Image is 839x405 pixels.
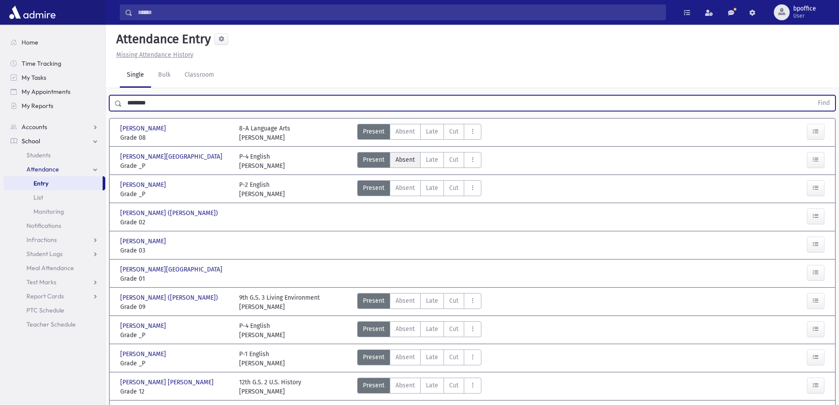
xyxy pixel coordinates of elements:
[26,222,61,230] span: Notifications
[395,353,415,362] span: Absent
[120,237,168,246] span: [PERSON_NAME]
[4,303,105,317] a: PTC Schedule
[357,124,481,142] div: AttTypes
[239,321,285,340] div: P-4 English [PERSON_NAME]
[133,4,665,20] input: Search
[120,293,220,302] span: [PERSON_NAME] ([PERSON_NAME])
[395,183,415,193] span: Absent
[426,381,438,390] span: Late
[4,204,105,219] a: Monitoring
[22,123,47,131] span: Accounts
[357,180,481,199] div: AttTypes
[363,381,384,390] span: Present
[449,296,458,305] span: Cut
[4,247,105,261] a: Student Logs
[357,293,481,312] div: AttTypes
[26,292,64,300] span: Report Cards
[26,250,63,258] span: Student Logs
[26,165,59,173] span: Attendance
[4,219,105,233] a: Notifications
[33,208,64,216] span: Monitoring
[120,218,230,227] span: Grade 02
[395,155,415,164] span: Absent
[357,349,481,368] div: AttTypes
[120,274,230,283] span: Grade 01
[120,331,230,340] span: Grade _P
[4,190,105,204] a: List
[120,265,224,274] span: [PERSON_NAME][GEOGRAPHIC_DATA]
[449,183,458,193] span: Cut
[239,124,290,142] div: 8-A Language Arts [PERSON_NAME]
[363,296,384,305] span: Present
[22,38,38,46] span: Home
[120,63,151,88] a: Single
[120,387,230,396] span: Grade 12
[22,88,70,96] span: My Appointments
[813,96,835,111] button: Find
[449,353,458,362] span: Cut
[120,378,215,387] span: [PERSON_NAME] [PERSON_NAME]
[116,51,193,59] u: Missing Attendance History
[4,85,105,99] a: My Appointments
[4,120,105,134] a: Accounts
[395,324,415,334] span: Absent
[120,124,168,133] span: [PERSON_NAME]
[239,378,301,396] div: 12th G.S. 2 U.S. History [PERSON_NAME]
[239,180,285,199] div: P-2 English [PERSON_NAME]
[4,99,105,113] a: My Reports
[26,264,74,272] span: Meal Attendance
[363,155,384,164] span: Present
[4,134,105,148] a: School
[33,179,48,187] span: Entry
[4,56,105,71] a: Time Tracking
[7,4,58,21] img: AdmirePro
[426,296,438,305] span: Late
[395,296,415,305] span: Absent
[26,306,64,314] span: PTC Schedule
[395,127,415,136] span: Absent
[120,152,224,161] span: [PERSON_NAME][GEOGRAPHIC_DATA]
[26,320,76,328] span: Teacher Schedule
[4,317,105,331] a: Teacher Schedule
[4,71,105,85] a: My Tasks
[426,324,438,334] span: Late
[120,189,230,199] span: Grade _P
[26,278,56,286] span: Test Marks
[449,381,458,390] span: Cut
[363,183,384,193] span: Present
[33,193,43,201] span: List
[4,261,105,275] a: Meal Attendance
[357,321,481,340] div: AttTypes
[793,5,816,12] span: bpoffice
[26,151,51,159] span: Students
[120,246,230,255] span: Grade 03
[151,63,177,88] a: Bulk
[120,208,220,218] span: [PERSON_NAME] ([PERSON_NAME])
[120,349,168,359] span: [PERSON_NAME]
[22,74,46,82] span: My Tasks
[239,293,320,312] div: 9th G.S. 3 Living Environment [PERSON_NAME]
[357,378,481,396] div: AttTypes
[363,127,384,136] span: Present
[4,233,105,247] a: Infractions
[177,63,221,88] a: Classroom
[395,381,415,390] span: Absent
[113,51,193,59] a: Missing Attendance History
[363,353,384,362] span: Present
[239,152,285,171] div: P-4 English [PERSON_NAME]
[113,32,211,47] h5: Attendance Entry
[4,176,103,190] a: Entry
[4,35,105,49] a: Home
[449,155,458,164] span: Cut
[22,59,61,67] span: Time Tracking
[120,133,230,142] span: Grade 08
[449,127,458,136] span: Cut
[26,236,57,244] span: Infractions
[4,289,105,303] a: Report Cards
[120,180,168,189] span: [PERSON_NAME]
[793,12,816,19] span: User
[4,148,105,162] a: Students
[4,275,105,289] a: Test Marks
[239,349,285,368] div: P-1 English [PERSON_NAME]
[120,302,230,312] span: Grade 09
